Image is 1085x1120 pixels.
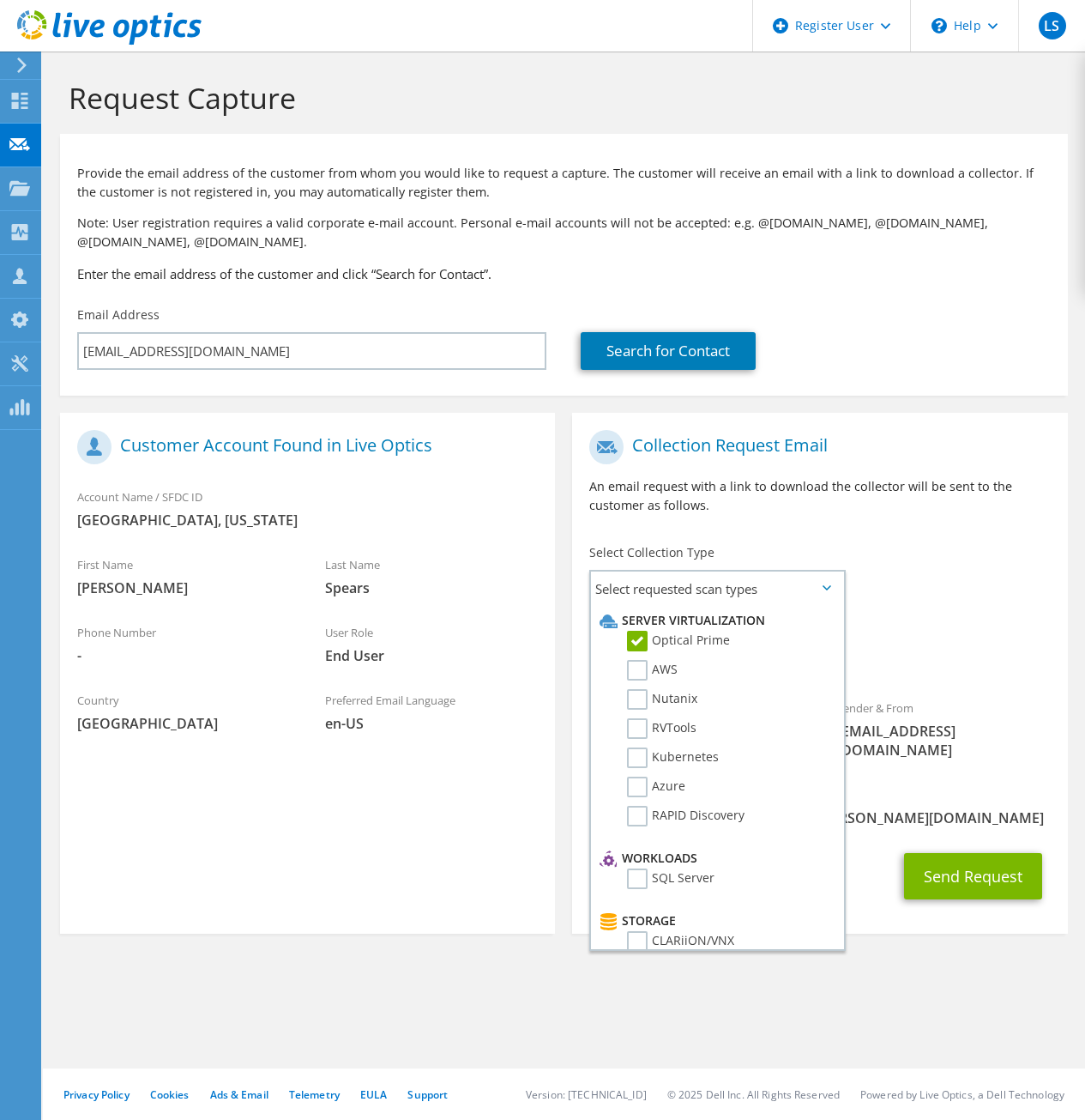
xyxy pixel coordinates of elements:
label: CLARiiON/VNX [627,931,734,952]
li: Server Virtualization [595,610,835,631]
div: Country [60,682,308,742]
button: Send Request [904,853,1042,899]
span: en-US [325,714,539,733]
h1: Collection Request Email [589,430,1041,464]
li: Powered by Live Optics, a Dell Technology [860,1087,1064,1102]
a: Cookies [150,1087,190,1102]
label: Select Collection Type [589,544,714,561]
h1: Request Capture [69,80,1051,116]
div: Phone Number [60,614,308,674]
span: Spears [325,578,539,597]
label: SQL Server [627,869,714,889]
span: - [77,646,291,665]
a: Support [407,1087,448,1102]
a: Privacy Policy [63,1087,130,1102]
span: [EMAIL_ADDRESS][DOMAIN_NAME] [837,722,1051,760]
span: End User [325,646,539,665]
div: Requested Collections [572,613,1067,681]
label: Email Address [77,306,160,324]
div: Account Name / SFDC ID [60,479,555,538]
li: © 2025 Dell Inc. All Rights Reserved [667,1087,840,1102]
label: Azure [627,777,685,797]
li: Version: [TECHNICAL_ID] [526,1087,647,1102]
span: Select requested scan types [591,572,843,606]
a: Search for Contact [581,332,756,370]
a: Ads & Email [210,1087,268,1102]
label: Optical Prime [627,631,730,651]
span: LS [1039,12,1066,39]
div: CC & Reply To [572,777,1067,836]
div: Preferred Email Language [308,682,556,742]
div: First Name [60,547,308,606]
span: [GEOGRAPHIC_DATA] [77,714,291,733]
p: Provide the email address of the customer from whom you would like to request a capture. The cust... [77,164,1051,202]
div: Sender & From [820,690,1068,768]
label: Nutanix [627,689,697,710]
li: Workloads [595,848,835,869]
span: [GEOGRAPHIC_DATA], [US_STATE] [77,511,538,530]
div: Last Name [308,547,556,606]
li: Storage [595,911,835,931]
label: RAPID Discovery [627,806,744,826]
label: AWS [627,660,678,681]
div: To [572,690,820,768]
svg: \n [931,18,947,33]
h1: Customer Account Found in Live Optics [77,430,529,464]
a: EULA [360,1087,387,1102]
p: Note: User registration requires a valid corporate e-mail account. Personal e-mail accounts will ... [77,214,1051,251]
h3: Enter the email address of the customer and click “Search for Contact”. [77,264,1051,283]
div: User Role [308,614,556,674]
span: [PERSON_NAME] [77,578,291,597]
label: RVTools [627,718,696,739]
p: An email request with a link to download the collector will be sent to the customer as follows. [589,477,1050,515]
label: Kubernetes [627,748,719,768]
a: Telemetry [289,1087,340,1102]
